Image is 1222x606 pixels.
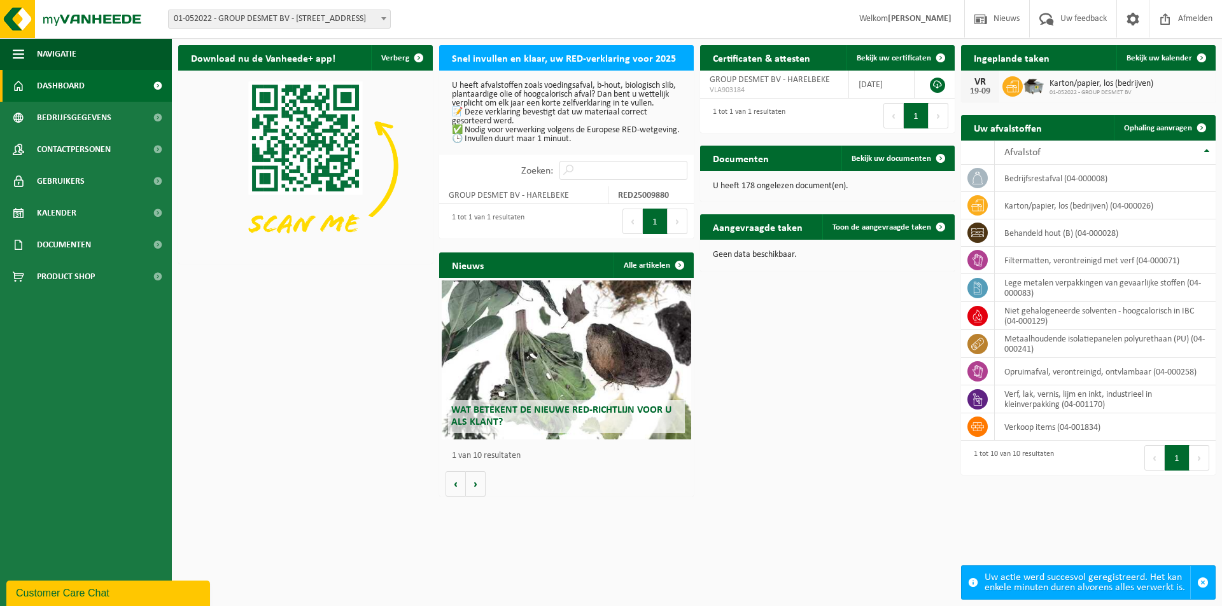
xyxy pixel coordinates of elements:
h2: Ingeplande taken [961,45,1062,70]
span: Verberg [381,54,409,62]
a: Wat betekent de nieuwe RED-richtlijn voor u als klant? [442,280,691,439]
p: U heeft afvalstoffen zoals voedingsafval, b-hout, biologisch slib, plantaardige olie of hoogcalor... [452,81,681,144]
img: WB-5000-GAL-GY-01 [1023,74,1044,96]
td: niet gehalogeneerde solventen - hoogcalorisch in IBC (04-000129) [995,302,1216,330]
h2: Documenten [700,146,782,170]
iframe: chat widget [6,578,213,606]
strong: RED25009880 [618,191,669,200]
div: 1 tot 1 van 1 resultaten [706,102,785,130]
span: Karton/papier, los (bedrijven) [1050,79,1153,89]
a: Bekijk uw certificaten [846,45,953,71]
span: Bedrijfsgegevens [37,102,111,134]
div: 1 tot 1 van 1 resultaten [446,207,524,235]
button: Vorige [446,471,466,497]
a: Bekijk uw kalender [1116,45,1214,71]
span: 01-052022 - GROUP DESMET BV - 8530 HARELBEKE, KORTRIJKSESTEENWEG 372 [168,10,391,29]
button: Next [1190,445,1209,471]
span: Navigatie [37,38,76,70]
button: Previous [883,103,904,128]
button: 1 [1165,445,1190,471]
td: verkoop items (04-001834) [995,413,1216,441]
span: Bekijk uw kalender [1127,54,1192,62]
td: filtermatten, verontreinigd met verf (04-000071) [995,247,1216,274]
span: Bekijk uw certificaten [857,54,931,62]
span: Gebruikers [37,165,85,197]
h2: Certificaten & attesten [700,45,823,70]
p: U heeft 178 ongelezen document(en). [713,182,942,191]
button: Next [668,209,687,234]
div: VR [967,77,993,87]
div: 1 tot 10 van 10 resultaten [967,444,1054,472]
td: GROUP DESMET BV - HARELBEKE [439,186,608,204]
span: 01-052022 - GROUP DESMET BV [1050,89,1153,97]
p: 1 van 10 resultaten [452,451,687,460]
div: Uw actie werd succesvol geregistreerd. Het kan enkele minuten duren alvorens alles verwerkt is. [985,566,1190,599]
p: Geen data beschikbaar. [713,251,942,259]
strong: [PERSON_NAME] [888,14,952,24]
span: GROUP DESMET BV - HARELBEKE [710,75,830,85]
span: Toon de aangevraagde taken [832,223,931,231]
td: lege metalen verpakkingen van gevaarlijke stoffen (04-000083) [995,274,1216,302]
h2: Download nu de Vanheede+ app! [178,45,348,70]
a: Ophaling aanvragen [1114,115,1214,141]
button: 1 [904,103,929,128]
a: Alle artikelen [614,252,692,278]
span: Bekijk uw documenten [852,155,931,163]
a: Toon de aangevraagde taken [822,214,953,240]
a: Bekijk uw documenten [841,146,953,171]
button: Next [929,103,948,128]
span: Wat betekent de nieuwe RED-richtlijn voor u als klant? [451,405,671,427]
td: verf, lak, vernis, lijm en inkt, industrieel in kleinverpakking (04-001170) [995,385,1216,413]
span: Ophaling aanvragen [1124,124,1192,132]
button: Previous [622,209,643,234]
h2: Snel invullen en klaar, uw RED-verklaring voor 2025 [439,45,689,70]
span: Product Shop [37,261,95,293]
td: behandeld hout (B) (04-000028) [995,219,1216,247]
span: Afvalstof [1004,148,1041,158]
td: [DATE] [849,71,915,99]
h2: Uw afvalstoffen [961,115,1055,140]
img: Download de VHEPlus App [178,71,433,261]
span: Documenten [37,229,91,261]
span: Kalender [37,197,76,229]
span: Dashboard [37,70,85,102]
span: VLA903184 [710,85,839,95]
span: Contactpersonen [37,134,111,165]
td: opruimafval, verontreinigd, ontvlambaar (04-000258) [995,358,1216,385]
span: 01-052022 - GROUP DESMET BV - 8530 HARELBEKE, KORTRIJKSESTEENWEG 372 [169,10,390,28]
h2: Aangevraagde taken [700,214,815,239]
label: Zoeken: [521,166,553,176]
button: Previous [1144,445,1165,471]
h2: Nieuws [439,252,496,277]
td: metaalhoudende isolatiepanelen polyurethaan (PU) (04-000241) [995,330,1216,358]
div: 19-09 [967,87,993,96]
button: Verberg [371,45,432,71]
button: Volgende [466,471,486,497]
td: bedrijfsrestafval (04-000008) [995,165,1216,192]
td: karton/papier, los (bedrijven) (04-000026) [995,192,1216,219]
button: 1 [643,209,668,234]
